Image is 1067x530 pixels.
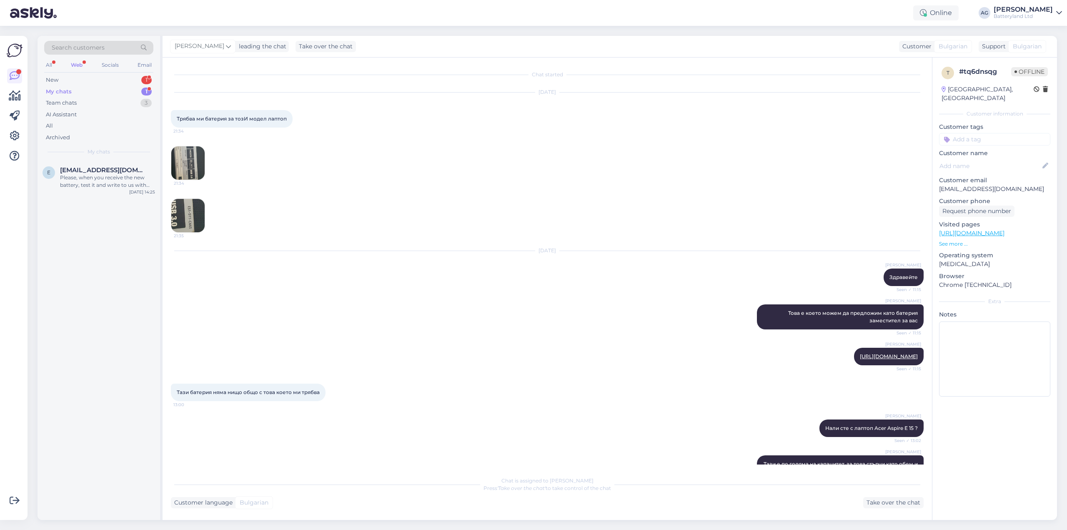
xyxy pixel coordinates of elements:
span: Трябва ми батерия за тозИ модел лаптоп [177,116,287,122]
div: Customer language [171,498,233,507]
div: Extra [939,298,1050,305]
p: Chrome [TECHNICAL_ID] [939,281,1050,289]
div: Online [913,5,959,20]
span: [PERSON_NAME] [885,298,921,304]
span: Seen ✓ 11:15 [890,330,921,336]
p: Browser [939,272,1050,281]
img: Attachment [171,146,205,180]
span: My chats [88,148,110,156]
div: [PERSON_NAME] [994,6,1053,13]
div: Team chats [46,99,77,107]
div: # tq6dnsqg [959,67,1011,77]
span: Seen ✓ 13:02 [890,437,921,444]
span: eduardharsing@yahoo.com [60,166,147,174]
div: Archived [46,133,70,142]
div: Take over the chat [296,41,356,52]
span: [PERSON_NAME] [175,42,224,51]
div: leading the chat [235,42,286,51]
p: Operating system [939,251,1050,260]
div: 1 [141,76,152,84]
p: [MEDICAL_DATA] [939,260,1050,269]
input: Add a tag [939,133,1050,146]
span: 13:00 [173,402,205,408]
div: Socials [100,60,120,70]
img: Attachment [171,199,205,232]
span: Bulgarian [1013,42,1042,51]
span: Chat is assigned to [PERSON_NAME] [501,477,594,484]
span: Bulgarian [939,42,967,51]
span: Seen ✓ 11:15 [890,366,921,372]
div: Chat started [171,71,924,78]
span: t [947,70,949,76]
span: [PERSON_NAME] [885,341,921,347]
span: Тази батерия няма нищо общо с това което ми трябва [177,389,320,395]
div: Support [979,42,1006,51]
p: Notes [939,310,1050,319]
div: Request phone number [939,206,1014,217]
div: [GEOGRAPHIC_DATA], [GEOGRAPHIC_DATA] [942,85,1034,103]
span: [PERSON_NAME] [885,449,921,455]
img: Askly Logo [7,43,23,58]
a: [PERSON_NAME]Batteryland Ltd [994,6,1062,20]
div: AI Assistant [46,111,77,119]
span: Search customers [52,43,105,52]
input: Add name [939,161,1041,171]
div: Batteryland Ltd [994,13,1053,20]
span: 21:34 [174,180,205,186]
div: All [46,122,53,130]
div: Customer information [939,110,1050,118]
span: Нали сте с лаптоп Acer Aspire E 15 ? [825,425,918,431]
span: Тази е по голяма на капацитет, за това стърчи като обем и ще повдига малко лаптопа,нямаме с по ма... [764,461,919,482]
span: 21:34 [173,128,205,134]
div: 3 [140,99,152,107]
div: Web [69,60,84,70]
span: Seen ✓ 11:15 [890,286,921,293]
p: Customer email [939,176,1050,185]
span: Offline [1011,67,1048,76]
p: [EMAIL_ADDRESS][DOMAIN_NAME] [939,185,1050,193]
div: Please, when you receive the new battery, test it and write to us with your feedback. [60,174,155,189]
p: Customer tags [939,123,1050,131]
div: My chats [46,88,72,96]
div: Customer [899,42,932,51]
div: Take over the chat [863,497,924,508]
span: Здравейте [889,274,918,280]
div: [DATE] [171,247,924,254]
p: Visited pages [939,220,1050,229]
span: [PERSON_NAME] [885,262,921,268]
div: [DATE] 14:25 [129,189,155,195]
span: Press to take control of the chat [483,485,611,491]
span: e [47,169,50,176]
div: All [44,60,54,70]
span: [PERSON_NAME] [885,413,921,419]
div: 1 [141,88,152,96]
p: Customer name [939,149,1050,158]
a: [URL][DOMAIN_NAME] [860,353,918,359]
span: Bulgarian [240,498,268,507]
p: Customer phone [939,197,1050,206]
p: See more ... [939,240,1050,248]
div: AG [979,7,990,19]
i: 'Take over the chat' [497,485,546,491]
div: Email [136,60,153,70]
div: New [46,76,58,84]
span: 21:35 [174,233,205,239]
div: [DATE] [171,88,924,96]
a: [URL][DOMAIN_NAME] [939,229,1004,237]
span: Това е което можем да предложим като батерия заместител за вас [788,310,919,324]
